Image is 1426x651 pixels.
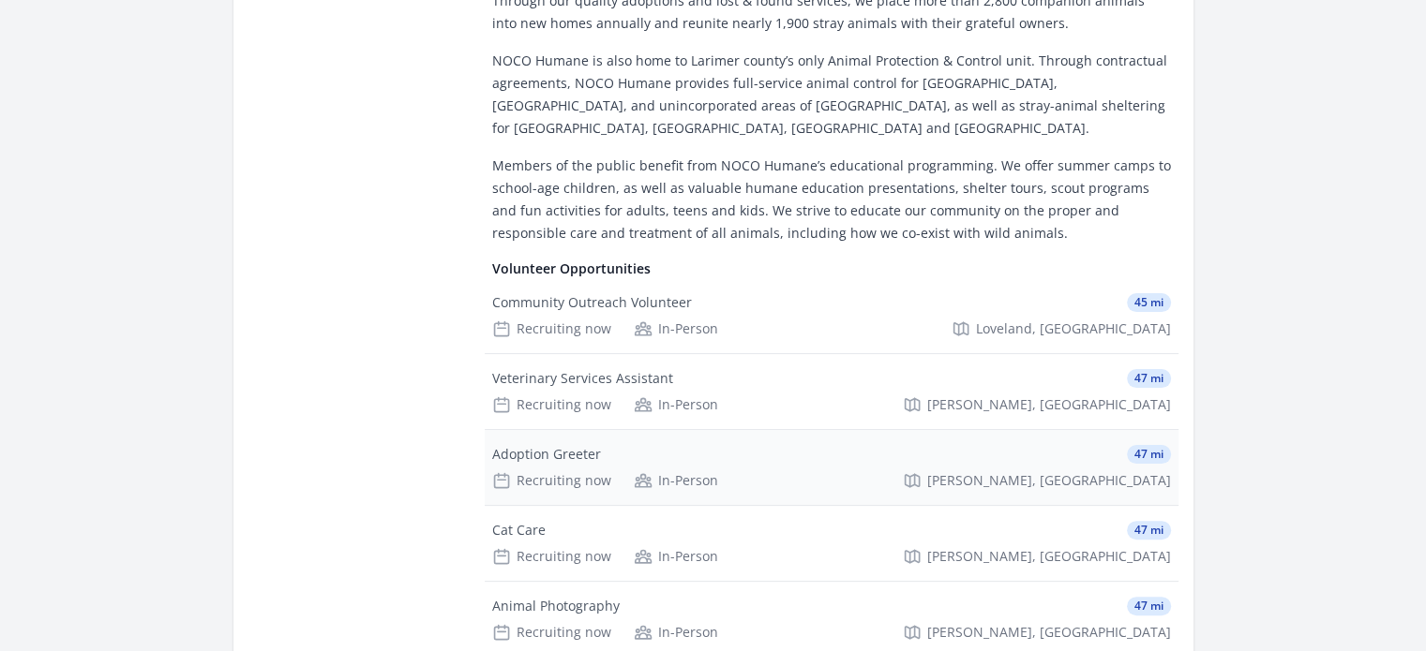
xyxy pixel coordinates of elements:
[1127,293,1171,312] span: 45 mi
[492,521,546,540] div: Cat Care
[634,471,718,490] div: In-Person
[1127,521,1171,540] span: 47 mi
[485,506,1178,581] a: Cat Care 47 mi Recruiting now In-Person [PERSON_NAME], [GEOGRAPHIC_DATA]
[485,430,1178,505] a: Adoption Greeter 47 mi Recruiting now In-Person [PERSON_NAME], [GEOGRAPHIC_DATA]
[927,623,1171,642] span: [PERSON_NAME], [GEOGRAPHIC_DATA]
[492,319,611,338] div: Recruiting now
[634,319,718,338] div: In-Person
[485,354,1178,429] a: Veterinary Services Assistant 47 mi Recruiting now In-Person [PERSON_NAME], [GEOGRAPHIC_DATA]
[927,471,1171,490] span: [PERSON_NAME], [GEOGRAPHIC_DATA]
[492,597,620,615] div: Animal Photography
[634,623,718,642] div: In-Person
[492,293,692,312] div: Community Outreach Volunteer
[492,471,611,490] div: Recruiting now
[1127,445,1171,464] span: 47 mi
[492,445,601,464] div: Adoption Greeter
[634,547,718,566] div: In-Person
[485,278,1178,353] a: Community Outreach Volunteer 45 mi Recruiting now In-Person Loveland, [GEOGRAPHIC_DATA]
[492,547,611,566] div: Recruiting now
[927,395,1171,414] span: [PERSON_NAME], [GEOGRAPHIC_DATA]
[976,319,1171,338] span: Loveland, [GEOGRAPHIC_DATA]
[1127,597,1171,615] span: 47 mi
[492,155,1171,244] p: Members of the public benefit from NOCO Humane’s educational programming. We offer summer camps t...
[492,395,611,414] div: Recruiting now
[492,369,673,388] div: Veterinary Services Assistant
[634,395,718,414] div: In-Person
[492,50,1171,140] p: NOCO Humane is also home to Larimer county’s only Animal Protection & Control unit. Through contr...
[1127,369,1171,388] span: 47 mi
[927,547,1171,566] span: [PERSON_NAME], [GEOGRAPHIC_DATA]
[492,259,1171,278] h4: Volunteer Opportunities
[492,623,611,642] div: Recruiting now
